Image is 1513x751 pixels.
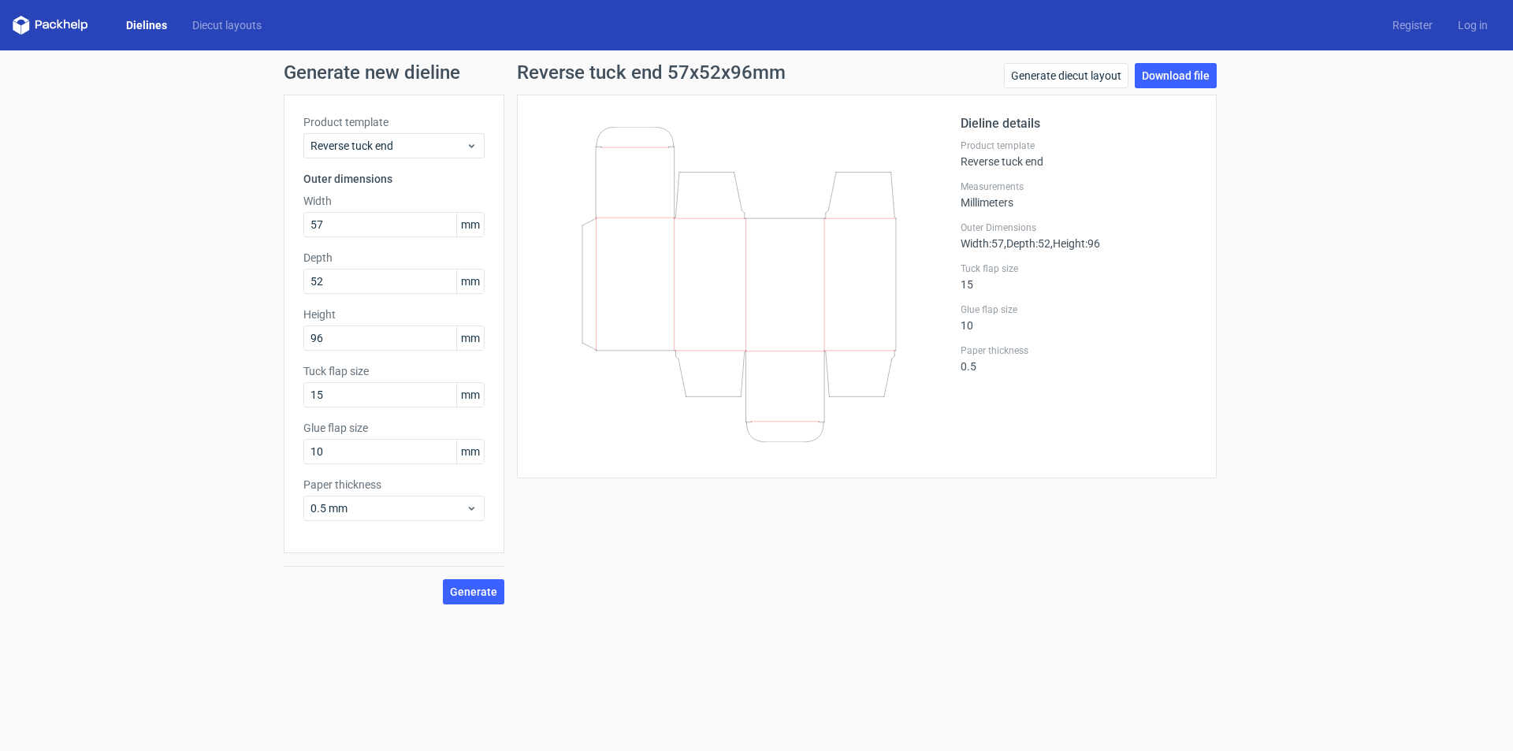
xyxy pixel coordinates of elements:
span: 0.5 mm [310,500,466,516]
label: Depth [303,250,485,266]
span: mm [456,270,484,293]
label: Paper thickness [961,344,1197,357]
label: Outer Dimensions [961,221,1197,234]
button: Generate [443,579,504,604]
label: Width [303,193,485,209]
a: Dielines [113,17,180,33]
span: , Depth : 52 [1004,237,1050,250]
a: Register [1380,17,1445,33]
a: Download file [1135,63,1217,88]
label: Paper thickness [303,477,485,493]
span: mm [456,383,484,407]
h1: Reverse tuck end 57x52x96mm [517,63,786,82]
label: Glue flap size [961,303,1197,316]
div: 15 [961,262,1197,291]
div: Millimeters [961,180,1197,209]
a: Diecut layouts [180,17,274,33]
span: Reverse tuck end [310,138,466,154]
div: 10 [961,303,1197,332]
label: Product template [961,139,1197,152]
h1: Generate new dieline [284,63,1229,82]
h3: Outer dimensions [303,171,485,187]
label: Height [303,307,485,322]
label: Measurements [961,180,1197,193]
label: Glue flap size [303,420,485,436]
label: Product template [303,114,485,130]
h2: Dieline details [961,114,1197,133]
div: Reverse tuck end [961,139,1197,168]
label: Tuck flap size [961,262,1197,275]
div: 0.5 [961,344,1197,373]
span: mm [456,213,484,236]
span: Width : 57 [961,237,1004,250]
label: Tuck flap size [303,363,485,379]
a: Log in [1445,17,1500,33]
span: mm [456,326,484,350]
span: , Height : 96 [1050,237,1100,250]
span: mm [456,440,484,463]
a: Generate diecut layout [1004,63,1128,88]
span: Generate [450,586,497,597]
